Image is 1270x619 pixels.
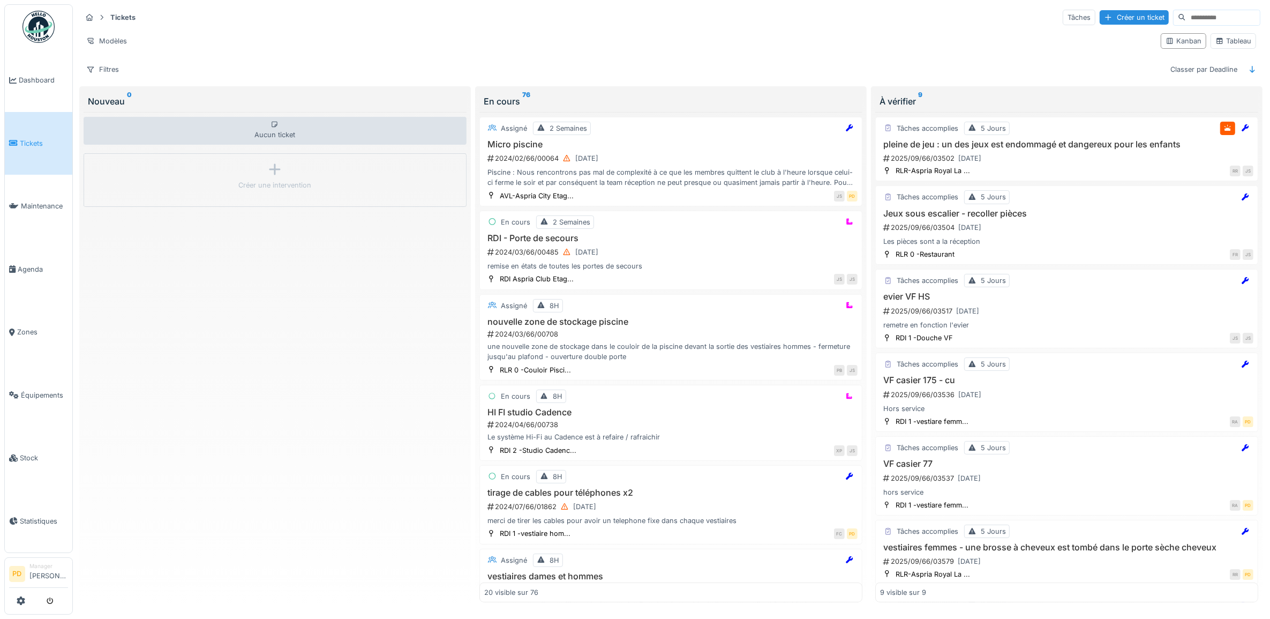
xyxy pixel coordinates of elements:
sup: 9 [918,95,922,108]
div: En cours [501,391,530,401]
div: Tableau [1215,36,1251,46]
span: Agenda [18,264,68,274]
div: Hors service [880,404,1253,414]
div: RDI 2 -Studio Cadenc... [500,445,576,456]
img: Badge_color-CXgf-gQk.svg [22,11,55,43]
div: Créer une intervention [238,180,311,190]
div: hors service [880,487,1253,497]
div: remetre en fonction l'evier [880,320,1253,330]
a: Tickets [5,112,72,175]
a: Statistiques [5,490,72,553]
div: Classer par Deadline [1166,62,1242,77]
div: Modèles [81,33,132,49]
div: Les pièces sont a la réception [880,236,1253,247]
div: Tâches [1063,10,1095,25]
div: En cours [501,472,530,482]
div: 2025/09/66/03517 [882,304,1253,318]
div: JS [1243,249,1253,260]
div: RR [1230,569,1241,580]
div: une nouvelle zone de stockage dans le couloir de la piscine devant la sortie des vestiaires homme... [484,341,858,362]
sup: 0 [127,95,132,108]
span: Zones [17,327,68,337]
a: Maintenance [5,175,72,238]
div: RDI 1 -Douche VF [896,333,953,343]
div: PD [1243,569,1253,580]
div: 2024/07/66/01862 [486,500,858,513]
div: Le système Hi-Fi au Cadence est à refaire / rafraichir [484,432,858,442]
div: 20 visible sur 76 [484,587,538,598]
div: FC [834,528,845,539]
div: [DATE] [958,222,981,233]
div: 5 Jours [981,275,1006,286]
div: PD [847,528,858,539]
div: Tâches accomplies [897,123,958,133]
li: [PERSON_NAME] [29,562,68,585]
h3: tirage de cables pour téléphones x2 [484,488,858,498]
div: Tâches accomplies [897,526,958,536]
div: 5 Jours [981,443,1006,453]
div: 2025/09/66/03504 [882,221,1253,234]
a: PD Manager[PERSON_NAME] [9,562,68,588]
div: RA [1230,416,1241,427]
div: AVL-Aspria City Etag... [500,191,574,201]
div: Piscine : Nous rencontrons pas mal de complexité à ce que les membres quittent le club à l'heure ... [484,167,858,188]
h3: nouvelle zone de stockage piscine [484,317,858,327]
div: 8H [550,555,559,565]
div: RLR 0 -Restaurant [896,249,955,259]
a: Dashboard [5,49,72,112]
div: JS [847,274,858,285]
div: 2024/02/66/00064 [486,152,858,165]
div: RDI Aspria Club Etag... [500,274,574,284]
div: FR [1230,249,1241,260]
div: 2025/09/66/03536 [882,388,1253,401]
div: RLR-Aspria Royal La ... [896,569,970,579]
div: 2 Semaines [553,217,590,227]
div: Assigné [501,301,527,311]
span: Maintenance [21,201,68,211]
div: À vérifier [880,95,1254,108]
h3: vestiaires dames et hommes [484,571,858,581]
a: Équipements [5,364,72,427]
div: Créer un ticket [1100,10,1169,25]
div: 5 Jours [981,526,1006,536]
div: RLR 0 -Couloir Pisci... [500,365,571,375]
a: Agenda [5,238,72,301]
span: Dashboard [19,75,68,85]
h3: HI FI studio Cadence [484,407,858,417]
div: [DATE] [956,306,979,316]
h3: evier VF HS [880,292,1253,302]
div: merci de tirer les cables pour avoir un telephone fixe dans chaque vestiaires [484,516,858,526]
div: [DATE] [958,556,981,566]
span: Équipements [21,390,68,400]
div: PB [834,365,845,376]
div: 2 Semaines [550,123,587,133]
div: [DATE] [958,153,981,163]
div: [DATE] [575,247,598,257]
strong: Tickets [106,12,140,23]
div: [DATE] [575,153,598,163]
div: RDI 1 -vestiaire hom... [500,528,570,539]
div: RR [1230,166,1241,176]
div: JS [847,445,858,456]
h3: VF casier 175 - cu [880,375,1253,385]
div: Nouveau [88,95,462,108]
h3: vestiaires femmes - une brosse à cheveux est tombé dans le porte sèche cheveux [880,542,1253,553]
div: 2025/09/66/03579 [882,555,1253,568]
div: Tâches accomplies [897,359,958,369]
div: JS [1243,333,1253,344]
div: JS [1230,333,1241,344]
div: RLR-Aspria Royal La ... [896,166,970,176]
div: Assigné [501,123,527,133]
div: JS [847,365,858,376]
div: JS [1243,166,1253,176]
div: XP [834,445,845,456]
div: 8H [550,301,559,311]
div: JS [834,274,845,285]
div: PD [1243,500,1253,511]
div: Filtres [81,62,124,77]
h3: Micro piscine [484,139,858,150]
div: 9 visible sur 9 [880,587,926,598]
div: [DATE] [958,473,981,483]
div: 5 Jours [981,192,1006,202]
div: 8H [553,391,562,401]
